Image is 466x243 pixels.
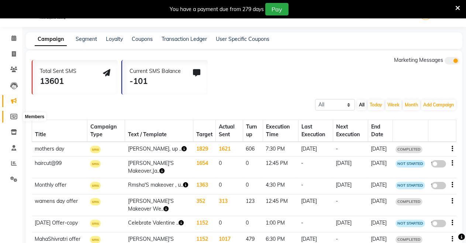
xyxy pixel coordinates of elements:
[193,178,216,194] td: 1363
[216,156,243,178] td: 0
[396,146,422,153] span: COMPLETED
[40,75,76,87] div: 13601
[125,178,193,194] td: Rmsha'S makeover , u..
[396,198,422,205] span: COMPLETED
[90,220,101,227] span: sms
[368,194,393,216] td: [DATE]
[298,142,333,156] td: [DATE]
[263,120,298,142] th: Execution Time
[90,182,101,189] span: sms
[263,216,298,232] td: 1:00 PM
[130,67,181,75] div: Current SMS Balance
[263,156,298,178] td: 12:45 PM
[216,120,243,142] th: Actual Sent
[125,216,193,232] td: Celebrate Valentine ..
[333,194,368,216] td: -
[368,216,393,232] td: [DATE]
[32,194,87,216] td: wamens day offer
[368,100,384,110] button: Today
[40,67,76,75] div: Total Sent SMS
[243,156,263,178] td: 0
[193,142,216,156] td: 1829
[396,220,425,227] span: NOT STARTED
[32,120,87,142] th: Title
[243,142,263,156] td: 606
[333,142,368,156] td: -
[90,160,101,168] span: sms
[32,178,87,194] td: Monthly offer
[193,156,216,178] td: 1654
[76,36,97,42] a: Segment
[162,36,207,42] a: Transaction Ledger
[193,120,216,142] th: Target
[298,156,333,178] td: -
[333,178,368,194] td: [DATE]
[263,178,298,194] td: 4:30 PM
[243,194,263,216] td: 123
[216,142,243,156] td: 1621
[394,57,443,63] span: Marketing Messages
[32,156,87,178] td: haircut@99
[32,216,87,232] td: [DATE] Offer-copy
[216,216,243,232] td: 0
[193,216,216,232] td: 1152
[243,216,263,232] td: 0
[130,75,181,87] div: -101
[403,100,420,110] button: Month
[298,120,333,142] th: Last Execution
[263,194,298,216] td: 12:45 PM
[368,178,393,194] td: [DATE]
[132,36,153,42] a: Coupons
[265,3,289,15] button: Pay
[35,33,67,46] a: Campaign
[125,156,193,178] td: [PERSON_NAME]'S Makeover,Ja..
[298,216,333,232] td: -
[298,194,333,216] td: [DATE]
[396,160,425,168] span: NOT STARTED
[125,142,193,156] td: [PERSON_NAME], up ..
[125,120,193,142] th: Text / Template
[431,182,446,189] label: false
[396,182,425,189] span: NOT STARTED
[368,142,393,156] td: [DATE]
[263,142,298,156] td: 7:30 PM
[216,178,243,194] td: 0
[125,194,193,216] td: [PERSON_NAME]'S Makeover We..
[333,120,368,142] th: Next Execution
[386,100,401,110] button: Week
[421,100,456,110] button: Add Campaign
[90,146,101,153] span: sms
[298,178,333,194] td: -
[32,142,87,156] td: mothers day
[431,160,446,168] label: false
[193,194,216,216] td: 352
[333,156,368,178] td: [DATE]
[106,36,123,42] a: Loyalty
[87,120,125,142] th: Campaign Type
[23,113,46,121] div: Members
[333,216,368,232] td: [DATE]
[368,120,393,142] th: End Date
[243,178,263,194] td: 0
[357,100,366,110] button: All
[368,156,393,178] td: [DATE]
[90,198,101,205] span: sms
[216,36,269,42] a: User Specific Coupons
[243,120,263,142] th: Turn up
[431,220,446,227] label: false
[216,194,243,216] td: 313
[170,6,264,13] div: You have a payment due from 279 days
